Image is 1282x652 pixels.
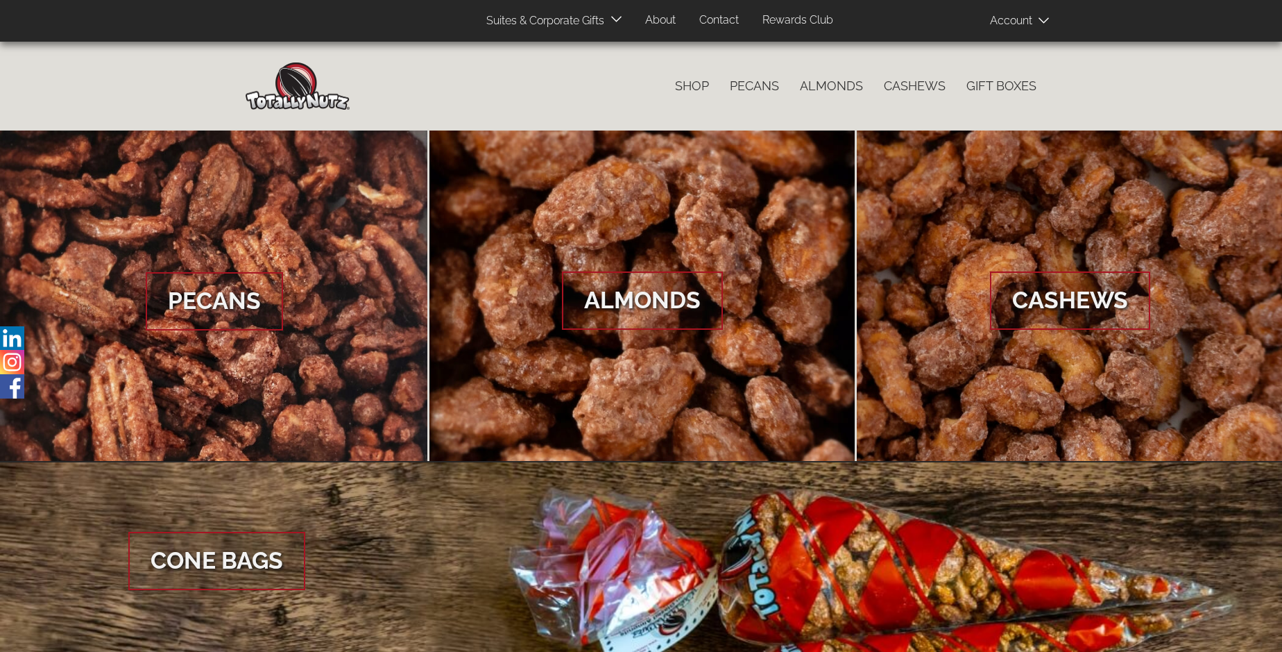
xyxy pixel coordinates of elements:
[128,532,305,590] span: Cone Bags
[689,7,749,34] a: Contact
[476,8,608,35] a: Suites & Corporate Gifts
[429,131,855,462] a: Almonds
[146,272,283,331] span: Pecans
[956,72,1047,101] a: Gift Boxes
[246,62,350,110] img: Home
[752,7,844,34] a: Rewards Club
[873,72,956,101] a: Cashews
[789,72,873,101] a: Almonds
[990,271,1150,330] span: Cashews
[719,72,789,101] a: Pecans
[665,72,719,101] a: Shop
[562,271,723,330] span: Almonds
[635,7,686,34] a: About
